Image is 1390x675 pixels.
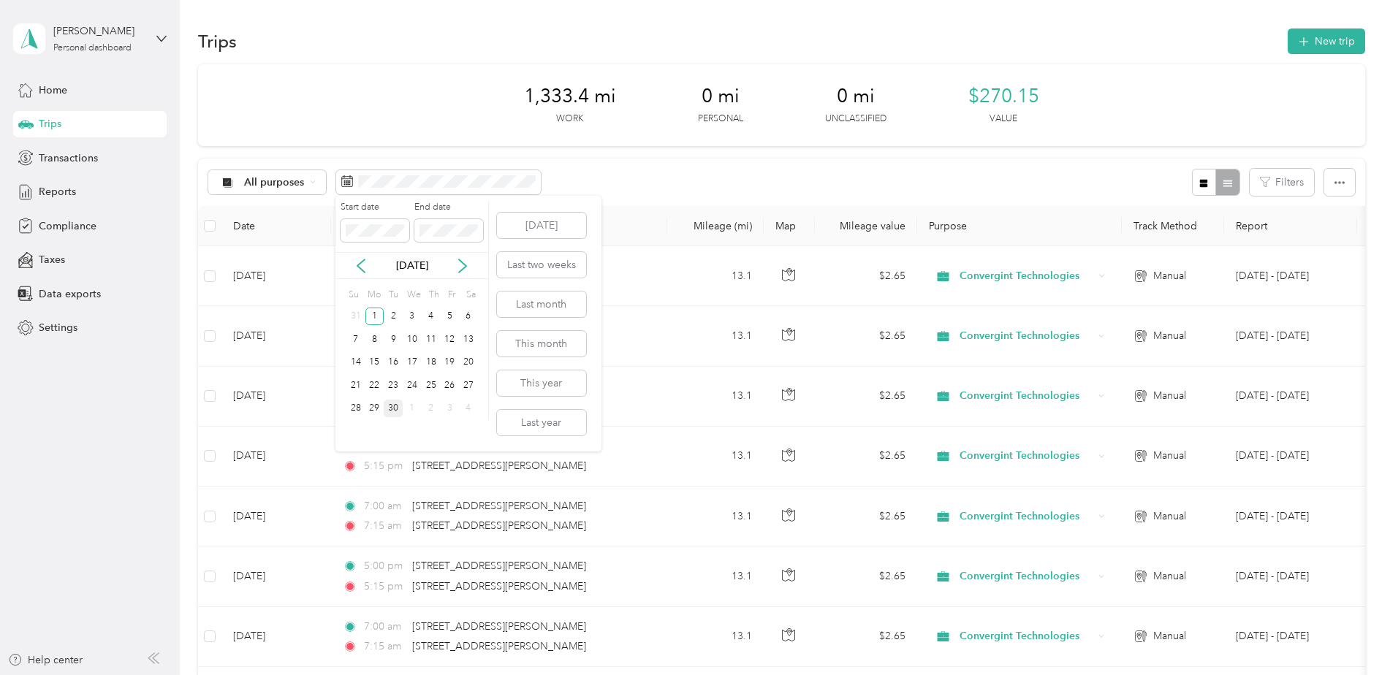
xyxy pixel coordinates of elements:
button: Last year [497,410,586,435]
div: 7 [346,330,365,348]
h1: Trips [198,34,237,49]
div: 20 [459,354,478,372]
div: Th [426,284,440,305]
span: Manual [1153,268,1186,284]
th: Date [221,206,331,246]
td: Sep 1 - 30, 2025 [1224,306,1357,366]
button: Help center [8,652,83,668]
div: 11 [422,330,441,348]
button: Last two weeks [497,252,586,278]
div: 26 [440,376,459,394]
span: All purposes [244,178,305,188]
span: 5:00 pm [364,558,406,574]
div: 10 [403,330,422,348]
div: 4 [422,308,441,326]
div: [PERSON_NAME] [53,23,145,39]
label: Start date [341,201,409,214]
td: Sep 1 - 30, 2025 [1224,546,1357,606]
p: Work [556,113,583,126]
div: 25 [422,376,441,394]
span: [STREET_ADDRESS][PERSON_NAME] [412,560,586,572]
div: Tu [386,284,400,305]
th: Report [1224,206,1357,246]
span: [STREET_ADDRESS][PERSON_NAME] [412,519,586,532]
span: [STREET_ADDRESS][PERSON_NAME] [412,620,586,633]
div: Sa [464,284,478,305]
button: This year [497,370,586,396]
th: Map [764,206,815,246]
div: 4 [459,400,478,418]
td: $2.65 [815,367,917,427]
th: Mileage value [815,206,917,246]
div: 31 [346,308,365,326]
span: Convergint Technologies [960,448,1093,464]
div: Su [346,284,360,305]
td: [DATE] [221,246,331,306]
div: 23 [384,376,403,394]
div: 9 [384,330,403,348]
div: 1 [365,308,384,326]
span: Transactions [39,150,98,166]
span: 5:15 pm [364,579,406,595]
td: [DATE] [221,487,331,546]
label: End date [414,201,483,214]
td: $2.65 [815,306,917,366]
td: $2.65 [815,487,917,546]
div: 2 [384,308,403,326]
span: Convergint Technologies [960,328,1093,344]
div: Personal dashboard [53,44,132,53]
div: 17 [403,354,422,372]
div: 6 [459,308,478,326]
td: 13.1 [667,487,764,546]
div: 13 [459,330,478,348]
td: $2.65 [815,246,917,306]
button: Last month [497,291,586,317]
span: Convergint Technologies [960,268,1093,284]
span: Home [39,83,67,98]
button: New trip [1288,28,1365,54]
p: Personal [698,113,743,126]
div: 24 [403,376,422,394]
td: Sep 1 - 30, 2025 [1224,427,1357,487]
td: Sep 1 - 30, 2025 [1224,607,1357,667]
span: Convergint Technologies [960,388,1093,404]
div: 29 [365,400,384,418]
td: [DATE] [221,367,331,427]
span: Manual [1153,568,1186,584]
div: Fr [445,284,459,305]
span: [STREET_ADDRESS][PERSON_NAME] [412,440,586,452]
iframe: Everlance-gr Chat Button Frame [1308,593,1390,675]
td: Sep 1 - 30, 2025 [1224,487,1357,546]
span: Manual [1153,508,1186,525]
td: $2.65 [815,607,917,667]
span: Convergint Technologies [960,508,1093,525]
span: Manual [1153,628,1186,644]
td: [DATE] [221,427,331,487]
div: 30 [384,400,403,418]
button: Filters [1250,169,1314,196]
button: [DATE] [497,213,586,238]
div: 14 [346,354,365,372]
div: We [405,284,422,305]
div: 28 [346,400,365,418]
td: 13.1 [667,427,764,487]
span: 7:15 am [364,518,406,534]
span: 0 mi [702,85,740,108]
td: $2.65 [815,427,917,487]
div: 8 [365,330,384,348]
span: 5:15 pm [364,458,406,474]
span: Settings [39,320,77,335]
td: Sep 1 - 30, 2025 [1224,367,1357,427]
span: Taxes [39,252,65,267]
span: 7:00 am [364,498,406,514]
td: 13.1 [667,607,764,667]
div: 3 [403,308,422,326]
span: 0 mi [837,85,875,108]
div: 21 [346,376,365,394]
span: $270.15 [968,85,1039,108]
span: Compliance [39,218,96,234]
div: 18 [422,354,441,372]
td: 13.1 [667,306,764,366]
button: This month [497,331,586,356]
